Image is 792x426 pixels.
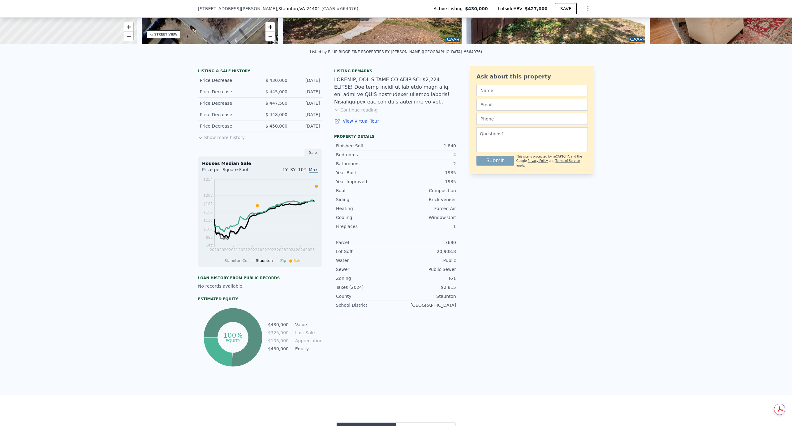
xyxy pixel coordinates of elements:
span: $ 445,000 [265,89,287,94]
span: Lotside ARV [498,6,525,12]
div: R-1 [396,275,456,281]
button: Submit [476,156,514,166]
tspan: 2020 [219,248,229,252]
div: Public [396,257,456,264]
span: $427,000 [525,6,548,11]
tspan: $254 [203,177,213,182]
td: $430,000 [268,321,289,328]
div: No records available. [198,283,322,289]
input: Name [476,85,588,96]
tspan: 2021 [229,248,239,252]
div: Parcel [336,239,396,246]
span: [STREET_ADDRESS][PERSON_NAME] [198,6,277,12]
tspan: 2023 [277,248,286,252]
a: Privacy Policy [528,159,548,162]
span: $ 430,000 [265,78,287,83]
span: Staunton Co. [224,259,248,263]
div: Water [336,257,396,264]
td: Appreciation [294,337,322,344]
div: Price per Square Foot [202,167,260,176]
td: Last Sale [294,329,322,336]
div: School District [336,302,396,308]
div: 20,908.8 [396,248,456,255]
div: Siding [336,196,396,203]
button: Show more history [198,132,245,141]
span: CAAR [323,6,335,11]
td: $325,000 [268,329,289,336]
span: + [127,23,131,31]
a: Zoom in [265,22,275,32]
tspan: equity [226,338,240,343]
span: Staunton [256,259,273,263]
div: [DATE] [292,112,320,118]
div: [DATE] [292,77,320,83]
tspan: $157 [203,210,213,214]
div: Sewer [336,266,396,272]
td: $430,000 [268,345,289,352]
a: Zoom out [124,32,133,41]
a: Zoom in [124,22,133,32]
a: Zoom out [265,32,275,41]
button: Continue reading [334,107,378,113]
tspan: 2024 [286,248,296,252]
div: Listing remarks [334,69,458,74]
div: 2 [396,161,456,167]
span: $ 450,000 [265,124,287,129]
tspan: 2024 [296,248,305,252]
div: 1935 [396,170,456,176]
div: Fireplaces [336,223,396,230]
td: Value [294,321,322,328]
div: Price Decrease [200,77,255,83]
div: Bedrooms [336,152,396,158]
div: [DATE] [292,123,320,129]
tspan: 2020 [210,248,219,252]
span: − [127,32,131,40]
span: + [268,23,272,31]
div: Composition [396,188,456,194]
span: 10Y [298,167,306,172]
div: 1935 [396,179,456,185]
span: Max [309,167,318,173]
div: [DATE] [292,89,320,95]
input: Email [476,99,588,111]
span: Zip [280,259,286,263]
div: Finished Sqft [336,143,396,149]
div: Price Decrease [200,112,255,118]
tspan: $82 [206,235,213,240]
div: Window Unit [396,214,456,221]
tspan: 2025 [305,248,315,252]
tspan: $107 [203,227,213,231]
div: LISTING & SALE HISTORY [198,69,322,75]
div: Staunton [396,293,456,299]
span: , VA 24401 [298,6,320,11]
span: $ 448,000 [265,112,287,117]
div: Ask about this property [476,72,588,81]
a: Terms of Service [555,159,580,162]
div: Cooling [336,214,396,221]
span: $430,000 [465,6,488,12]
tspan: 2022 [257,248,267,252]
div: STREET VIEW [154,32,178,37]
div: Property details [334,134,458,139]
span: # 664076 [336,6,356,11]
tspan: $57 [206,244,213,248]
tspan: 100% [223,331,243,339]
tspan: 2022 [248,248,257,252]
span: 3Y [290,167,295,172]
div: Year Improved [336,179,396,185]
div: Public Sewer [396,266,456,272]
div: Price Decrease [200,89,255,95]
tspan: $182 [203,202,213,206]
div: [DATE] [292,100,320,106]
div: Sale [304,149,322,157]
div: ( ) [321,6,358,12]
div: 7690 [396,239,456,246]
div: Estimated Equity [198,297,322,302]
div: Brick veneer [396,196,456,203]
span: Sale [294,259,302,263]
div: Listed by BLUE RIDGE FINE PROPERTIES BY [PERSON_NAME] ([GEOGRAPHIC_DATA] #664076) [310,50,482,54]
tspan: 2023 [267,248,277,252]
div: Roof [336,188,396,194]
span: − [268,32,272,40]
div: Taxes (2024) [336,284,396,290]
